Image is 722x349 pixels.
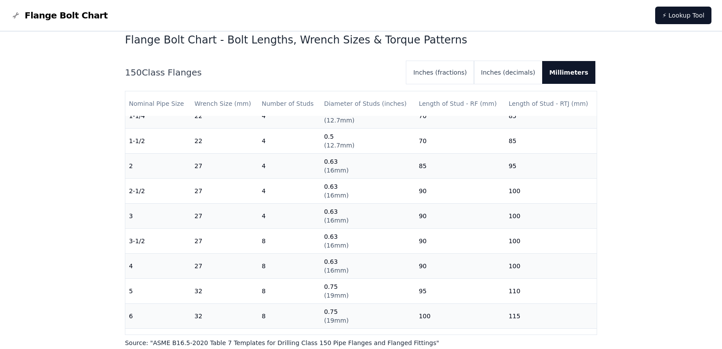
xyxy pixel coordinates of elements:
[406,61,474,84] button: Inches (fractions)
[191,154,258,179] td: 27
[321,254,415,279] td: 0.63
[415,229,505,254] td: 90
[321,204,415,229] td: 0.63
[324,117,354,124] span: ( 12.7mm )
[125,66,399,79] h2: 150 Class Flanges
[474,61,542,84] button: Inches (decimals)
[324,242,349,249] span: ( 16mm )
[125,129,191,154] td: 1-1/2
[321,304,415,329] td: 0.75
[324,217,349,224] span: ( 16mm )
[191,254,258,279] td: 27
[191,204,258,229] td: 27
[505,304,597,329] td: 115
[258,204,321,229] td: 4
[258,179,321,204] td: 4
[505,229,597,254] td: 100
[505,154,597,179] td: 95
[258,304,321,329] td: 8
[415,154,505,179] td: 85
[125,179,191,204] td: 2-1/2
[258,254,321,279] td: 8
[125,279,191,304] td: 5
[655,7,711,24] a: ⚡ Lookup Tool
[505,279,597,304] td: 110
[11,9,108,22] a: Flange Bolt Chart LogoFlange Bolt Chart
[125,304,191,329] td: 6
[542,61,595,84] button: Millimeters
[321,129,415,154] td: 0.5
[415,254,505,279] td: 90
[191,91,258,116] th: Wrench Size (mm)
[415,91,505,116] th: Length of Stud - RF (mm)
[321,91,415,116] th: Diameter of Studs (inches)
[324,317,349,324] span: ( 19mm )
[505,204,597,229] td: 100
[191,129,258,154] td: 22
[191,304,258,329] td: 32
[125,91,191,116] th: Nominal Pipe Size
[125,229,191,254] td: 3-1/2
[125,254,191,279] td: 4
[321,229,415,254] td: 0.63
[415,179,505,204] td: 90
[125,154,191,179] td: 2
[191,179,258,204] td: 27
[258,154,321,179] td: 4
[258,229,321,254] td: 8
[258,91,321,116] th: Number of Studs
[125,338,597,347] p: Source: " ASME B16.5-2020 Table 7 Templates for Drilling Class 150 Pipe Flanges and Flanged Fitti...
[505,254,597,279] td: 100
[321,154,415,179] td: 0.63
[324,192,349,199] span: ( 16mm )
[25,9,108,22] span: Flange Bolt Chart
[415,204,505,229] td: 90
[324,292,349,299] span: ( 19mm )
[321,279,415,304] td: 0.75
[415,129,505,154] td: 70
[415,304,505,329] td: 100
[415,279,505,304] td: 95
[505,129,597,154] td: 85
[258,129,321,154] td: 4
[505,179,597,204] td: 100
[324,167,349,174] span: ( 16mm )
[125,204,191,229] td: 3
[191,279,258,304] td: 32
[258,279,321,304] td: 8
[505,91,597,116] th: Length of Stud - RTJ (mm)
[324,267,349,274] span: ( 16mm )
[324,142,354,149] span: ( 12.7mm )
[321,179,415,204] td: 0.63
[125,33,597,47] h1: Flange Bolt Chart - Bolt Lengths, Wrench Sizes & Torque Patterns
[191,229,258,254] td: 27
[11,10,21,21] img: Flange Bolt Chart Logo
